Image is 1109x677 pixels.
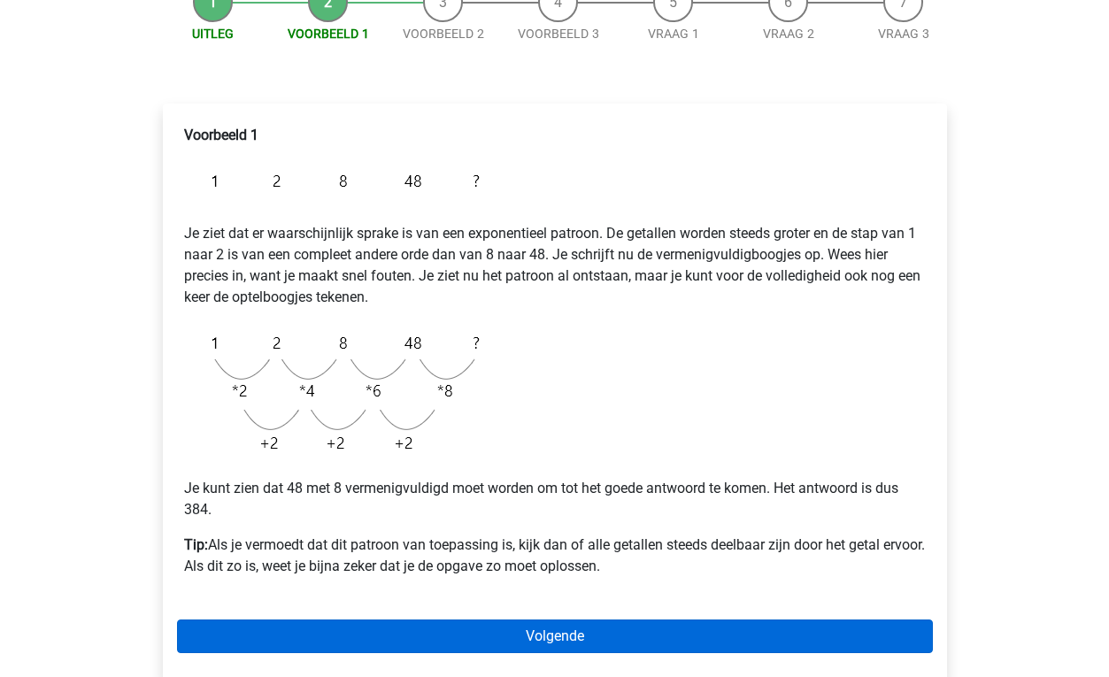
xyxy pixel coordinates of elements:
b: Voorbeeld 1 [184,127,258,143]
a: Vraag 1 [648,27,699,41]
p: Als je vermoedt dat dit patroon van toepassing is, kijk dan of alle getallen steeds deelbaar zijn... [184,535,926,577]
a: Voorbeeld 2 [403,27,484,41]
a: Vraag 3 [878,27,929,41]
b: Tip: [184,536,208,553]
a: Vraag 2 [763,27,814,41]
img: Exponential_Example_1.png [184,160,489,202]
a: Voorbeeld 1 [288,27,369,41]
p: Je kunt zien dat 48 met 8 vermenigvuldigd moet worden om tot het goede antwoord te komen. Het ant... [184,478,926,520]
a: Volgende [177,619,933,653]
a: Voorbeeld 3 [518,27,599,41]
img: Exponential_Example_1_2.png [184,322,489,464]
a: Uitleg [192,27,234,41]
p: Je ziet dat er waarschijnlijk sprake is van een exponentieel patroon. De getallen worden steeds g... [184,202,926,308]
